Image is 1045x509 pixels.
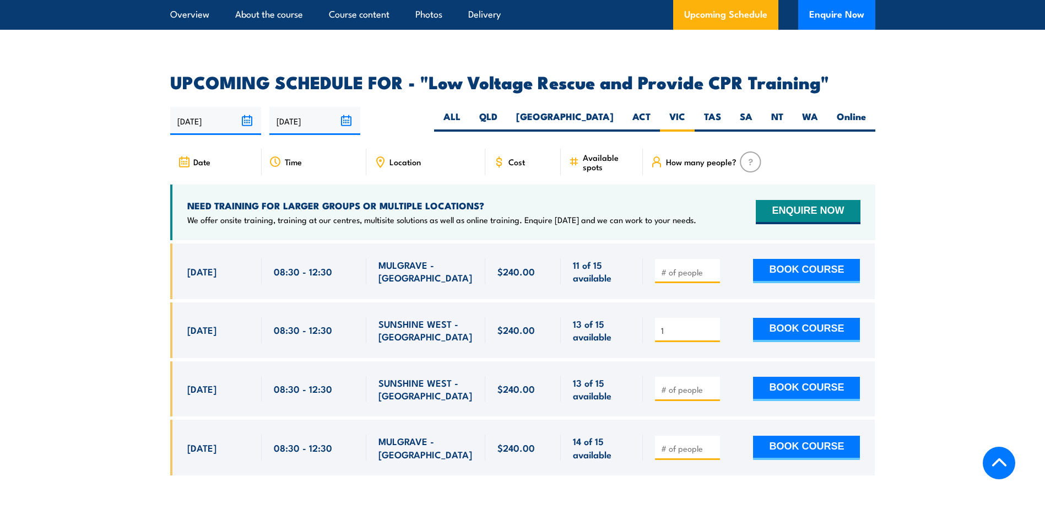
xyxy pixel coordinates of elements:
span: 13 of 15 available [573,376,631,402]
span: [DATE] [187,382,216,395]
span: Cost [508,157,525,166]
input: # of people [661,267,716,278]
label: SA [730,110,762,132]
input: From date [170,107,261,135]
button: ENQUIRE NOW [756,200,860,224]
span: 13 of 15 available [573,317,631,343]
span: Available spots [583,153,635,171]
span: [DATE] [187,441,216,454]
input: # of people [661,325,716,336]
span: How many people? [666,157,737,166]
span: Date [193,157,210,166]
h2: UPCOMING SCHEDULE FOR - "Low Voltage Rescue and Provide CPR Training" [170,74,875,89]
span: 08:30 - 12:30 [274,441,332,454]
span: 08:30 - 12:30 [274,382,332,395]
span: 14 of 15 available [573,435,631,461]
input: To date [269,107,360,135]
span: [DATE] [187,323,216,336]
span: $240.00 [497,323,535,336]
span: MULGRAVE - [GEOGRAPHIC_DATA] [378,258,473,284]
label: Online [827,110,875,132]
span: 08:30 - 12:30 [274,265,332,278]
span: 08:30 - 12:30 [274,323,332,336]
input: # of people [661,443,716,454]
h4: NEED TRAINING FOR LARGER GROUPS OR MULTIPLE LOCATIONS? [187,199,696,212]
input: # of people [661,384,716,395]
span: 11 of 15 available [573,258,631,284]
label: VIC [660,110,695,132]
span: Time [285,157,302,166]
label: QLD [470,110,507,132]
span: Location [389,157,421,166]
label: NT [762,110,793,132]
span: $240.00 [497,265,535,278]
span: SUNSHINE WEST - [GEOGRAPHIC_DATA] [378,376,473,402]
label: WA [793,110,827,132]
span: SUNSHINE WEST - [GEOGRAPHIC_DATA] [378,317,473,343]
label: [GEOGRAPHIC_DATA] [507,110,623,132]
label: ACT [623,110,660,132]
button: BOOK COURSE [753,259,860,283]
span: $240.00 [497,382,535,395]
span: $240.00 [497,441,535,454]
label: TAS [695,110,730,132]
button: BOOK COURSE [753,436,860,460]
span: MULGRAVE - [GEOGRAPHIC_DATA] [378,435,473,461]
span: [DATE] [187,265,216,278]
p: We offer onsite training, training at our centres, multisite solutions as well as online training... [187,214,696,225]
label: ALL [434,110,470,132]
button: BOOK COURSE [753,318,860,342]
button: BOOK COURSE [753,377,860,401]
